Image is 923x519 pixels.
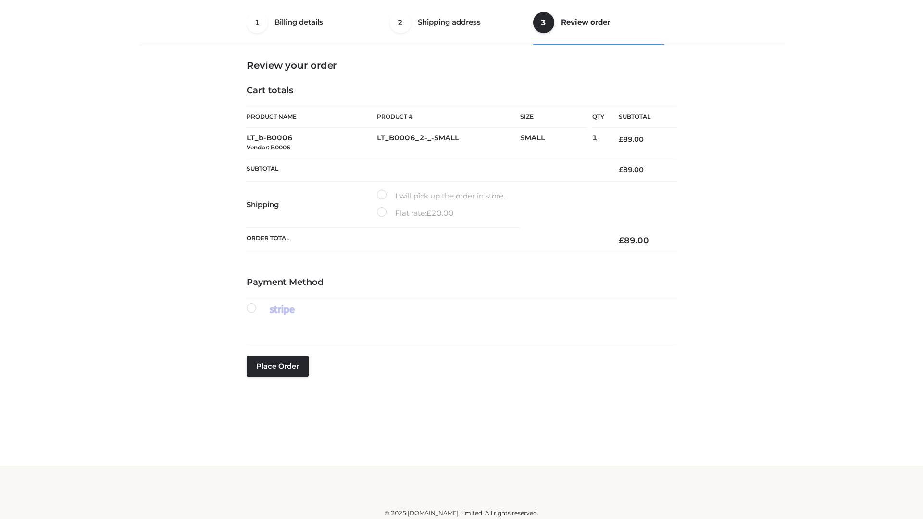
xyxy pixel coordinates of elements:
div: © 2025 [DOMAIN_NAME] Limited. All rights reserved. [143,508,780,518]
button: Place order [247,356,309,377]
td: 1 [592,128,604,158]
td: SMALL [520,128,592,158]
bdi: 89.00 [619,135,644,144]
span: £ [619,235,624,245]
label: Flat rate: [377,207,454,220]
th: Qty [592,106,604,128]
small: Vendor: B0006 [247,144,290,151]
bdi: 89.00 [619,235,649,245]
label: I will pick up the order in store. [377,190,505,202]
th: Product # [377,106,520,128]
span: £ [619,135,623,144]
span: £ [619,165,623,174]
td: LT_B0006_2-_-SMALL [377,128,520,158]
th: Size [520,106,587,128]
th: Subtotal [247,158,604,181]
h3: Review your order [247,60,676,71]
td: LT_b-B0006 [247,128,377,158]
th: Product Name [247,106,377,128]
h4: Cart totals [247,86,676,96]
h4: Payment Method [247,277,676,288]
bdi: 89.00 [619,165,644,174]
bdi: 20.00 [426,209,454,218]
th: Order Total [247,228,604,253]
th: Shipping [247,182,377,228]
span: £ [426,209,431,218]
th: Subtotal [604,106,676,128]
